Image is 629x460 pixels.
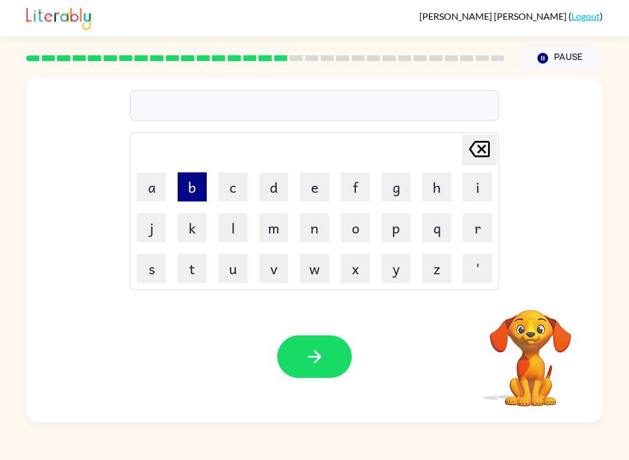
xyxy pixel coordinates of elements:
button: i [463,172,492,201]
video: Your browser must support playing .mp4 files to use Literably. Please try using another browser. [472,292,589,408]
button: v [259,254,288,283]
span: [PERSON_NAME] [PERSON_NAME] [419,10,568,22]
img: Literably [26,5,91,30]
button: b [178,172,207,201]
button: h [422,172,451,201]
button: ' [463,254,492,283]
button: g [381,172,411,201]
button: q [422,213,451,242]
button: r [463,213,492,242]
button: Pause [518,45,603,72]
button: p [381,213,411,242]
button: x [341,254,370,283]
button: m [259,213,288,242]
button: y [381,254,411,283]
button: s [137,254,166,283]
button: o [341,213,370,242]
div: ( ) [419,10,603,22]
button: f [341,172,370,201]
button: k [178,213,207,242]
button: w [300,254,329,283]
button: l [218,213,248,242]
button: z [422,254,451,283]
button: e [300,172,329,201]
button: c [218,172,248,201]
a: Logout [571,10,600,22]
button: t [178,254,207,283]
button: u [218,254,248,283]
button: a [137,172,166,201]
button: j [137,213,166,242]
button: n [300,213,329,242]
button: d [259,172,288,201]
